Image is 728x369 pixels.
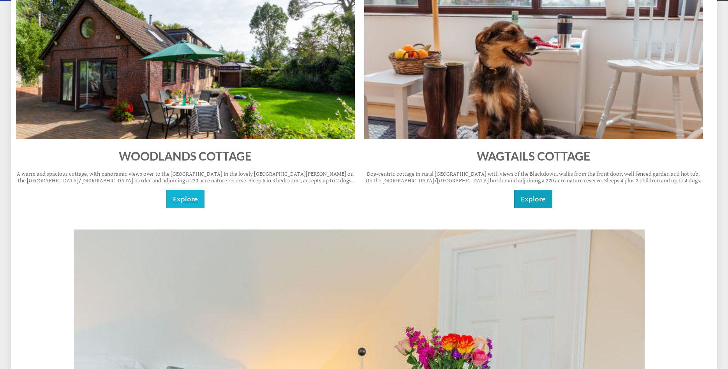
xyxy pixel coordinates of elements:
[364,149,703,163] h1: Wagtails Cottage
[16,149,355,163] h1: Woodlands Cottage
[364,171,703,184] p: Dog-centric cottage in rural [GEOGRAPHIC_DATA] with views of the Blackdown, walks from the front ...
[514,190,552,208] a: Explore
[166,190,204,208] a: Explore
[16,171,355,184] p: A warm and spacious cottage, with panoramic views over to the [GEOGRAPHIC_DATA] in the lovely [GE...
